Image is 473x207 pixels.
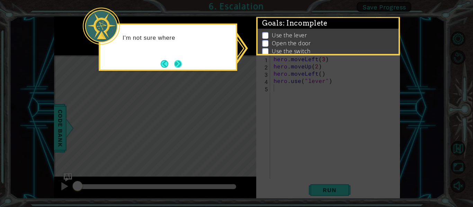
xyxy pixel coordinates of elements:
[262,19,328,28] span: Goals
[171,57,184,70] button: Next
[272,47,311,55] p: Use the switch
[283,19,328,27] span: : Incomplete
[161,60,174,68] button: Back
[272,31,307,39] p: Use the lever
[272,39,311,47] p: Open the door
[123,34,231,42] p: I'm not sure where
